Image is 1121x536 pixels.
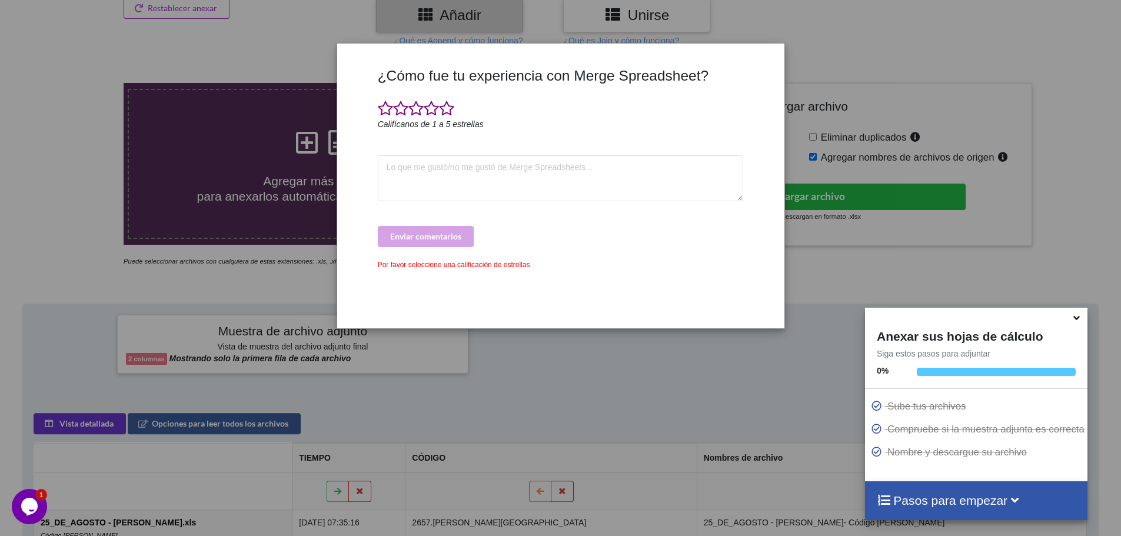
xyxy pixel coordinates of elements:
[887,447,1027,458] font: Nombre y descargue su archivo
[877,349,990,358] font: Siga estos pasos para adjuntar
[12,489,49,524] iframe: widget de chat
[893,494,1007,507] font: Pasos para empezar
[877,366,882,375] font: 0
[887,424,1085,435] font: Compruebe si la muestra adjunta es correcta
[887,401,966,412] font: Sube tus archivos
[378,68,708,84] font: ¿Cómo fue tu experiencia con Merge Spreadsheet?
[378,119,484,129] font: Califícanos de 1 a 5 estrellas
[877,329,1043,343] font: Anexar sus hojas de cálculo
[378,261,530,269] font: Por favor seleccione una calificación de estrellas
[882,366,889,375] font: %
